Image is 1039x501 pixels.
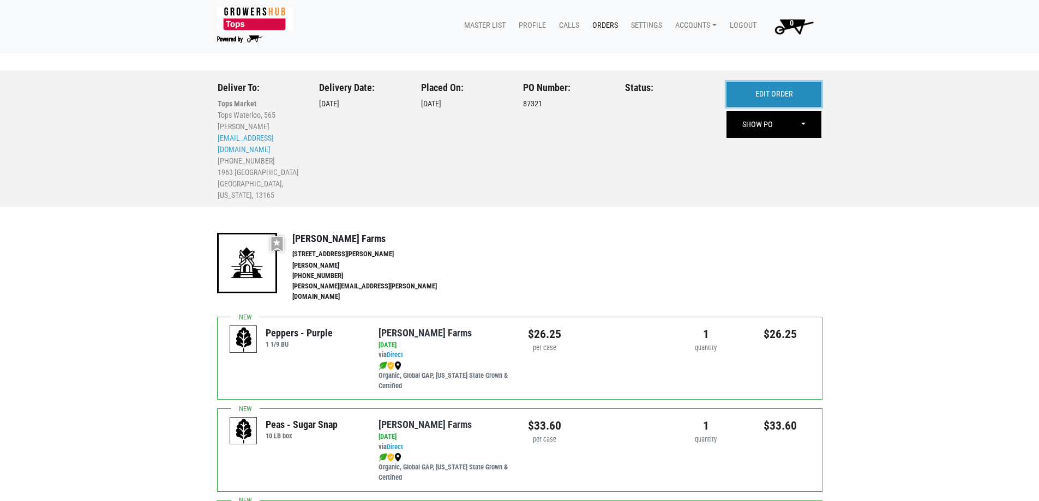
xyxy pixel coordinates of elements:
[528,343,561,353] div: per case
[695,343,717,352] span: quantity
[379,453,387,462] img: leaf-e5c59151409436ccce96b2ca1b28e03c.png
[319,82,405,201] div: [DATE]
[622,15,666,36] a: Settings
[266,432,338,440] h6: 10 LB box
[379,432,511,442] div: [DATE]
[218,178,303,201] li: [GEOGRAPHIC_DATA], [US_STATE], 13165
[266,325,333,340] div: Peppers - Purple
[523,99,542,108] span: 87321
[510,15,550,36] a: Profile
[625,82,711,94] h3: Status:
[218,82,303,94] h3: Deliver To:
[292,281,460,302] li: [PERSON_NAME][EMAIL_ADDRESS][PERSON_NAME][DOMAIN_NAME]
[292,249,460,259] li: [STREET_ADDRESS][PERSON_NAME]
[455,15,510,36] a: Master List
[379,432,511,483] div: via
[230,418,257,445] img: placeholder-variety-43d6402dacf2d531de610a020419775a.svg
[319,82,405,94] h3: Delivery Date:
[695,435,717,443] span: quantity
[666,15,721,36] a: Accounts
[217,233,277,293] img: 19-7441ae2ccb79c876ff41c34f3bd0da69.png
[394,361,401,370] img: map_marker-0e94453035b3232a4d21701695807de9.png
[528,417,561,434] div: $33.60
[292,233,460,245] h4: [PERSON_NAME] Farms
[421,82,507,94] h3: Placed On:
[218,121,303,132] li: [PERSON_NAME]
[217,7,293,31] img: 279edf242af8f9d49a69d9d2afa010fb.png
[761,15,822,37] a: 0
[421,82,507,201] div: [DATE]
[218,110,303,121] li: Tops Waterloo, 565
[752,417,810,434] div: $33.60
[379,419,472,430] a: [PERSON_NAME] Farms
[387,453,394,462] img: safety-e55c860ca8c00a9c171001a62a92dabd.png
[550,15,584,36] a: Calls
[770,15,818,37] img: Cart
[217,35,262,43] img: Powered by Big Wheelbarrow
[379,327,472,339] a: [PERSON_NAME] Farms
[523,82,609,94] h3: PO Number:
[528,325,561,343] div: $26.25
[218,155,303,167] li: [PHONE_NUMBER]
[721,15,761,36] a: Logout
[394,453,401,462] img: map_marker-0e94453035b3232a4d21701695807de9.png
[379,340,511,351] div: [DATE]
[292,261,460,271] li: [PERSON_NAME]
[584,15,622,36] a: Orders
[790,19,794,28] span: 0
[266,417,338,432] div: Peas - Sugar Snap
[292,271,460,281] li: [PHONE_NUMBER]
[218,134,274,154] a: [EMAIL_ADDRESS][DOMAIN_NAME]
[230,326,257,353] img: placeholder-variety-43d6402dacf2d531de610a020419775a.svg
[752,325,810,343] div: $26.25
[379,452,511,484] div: Organic, Global GAP, [US_STATE] State Grown & Certified
[726,82,821,107] a: EDIT ORDER
[387,351,403,359] a: Direct
[387,361,394,370] img: safety-e55c860ca8c00a9c171001a62a92dabd.png
[379,340,511,391] div: via
[266,340,333,348] h6: 1 1/9 BU
[218,99,256,108] b: Tops Market
[379,361,387,370] img: leaf-e5c59151409436ccce96b2ca1b28e03c.png
[677,325,735,343] div: 1
[677,417,735,434] div: 1
[379,360,511,391] div: Organic, Global GAP, [US_STATE] State Grown & Certified
[728,112,788,137] a: SHOW PO
[528,434,561,445] div: per case
[387,443,403,451] a: Direct
[218,167,303,178] li: 1963 [GEOGRAPHIC_DATA]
